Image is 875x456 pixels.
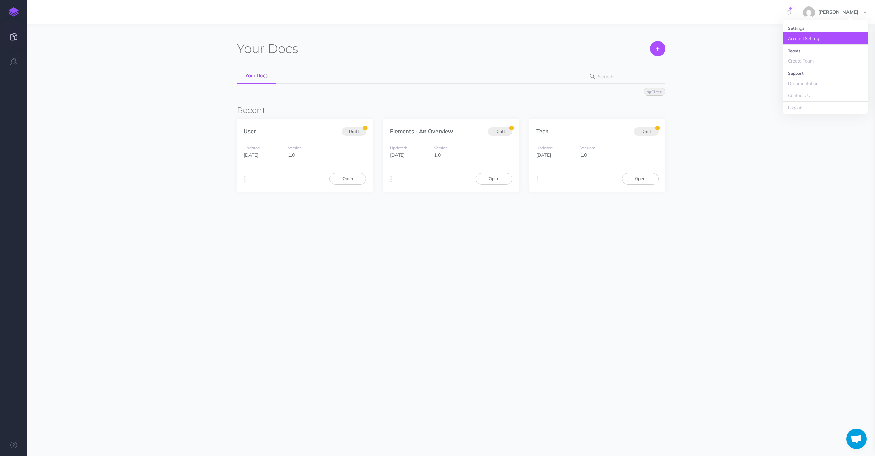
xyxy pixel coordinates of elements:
[815,9,862,15] span: [PERSON_NAME]
[783,55,868,67] a: Create Team
[244,128,256,135] a: User
[783,89,868,101] a: Contact Us
[596,70,655,83] input: Search
[237,41,298,56] h1: Docs
[536,128,549,135] a: Tech
[9,7,19,17] img: logo-mark.svg
[244,152,258,158] span: [DATE]
[237,68,276,84] a: Your Docs
[783,69,868,78] li: Support
[245,72,268,79] span: Your Docs
[622,173,659,184] a: Open
[783,78,868,89] a: Documentation
[803,6,815,18] img: 7d507c5fbcb171dc939b6423b732ecde.jpg
[783,102,868,114] a: Logout
[237,106,665,115] h3: Recent
[783,46,868,55] li: Teams
[536,152,551,158] span: [DATE]
[244,145,261,150] small: Updated:
[390,145,407,150] small: Updated:
[390,152,405,158] span: [DATE]
[846,429,867,449] a: Open chat
[288,145,303,150] small: Version:
[434,152,441,158] span: 1.0
[244,175,246,184] i: More actions
[288,152,295,158] span: 1.0
[434,145,449,150] small: Version:
[580,145,595,150] small: Version:
[580,152,587,158] span: 1.0
[537,175,538,184] i: More actions
[390,175,392,184] i: More actions
[783,24,868,32] li: Settings
[237,41,265,56] span: Your
[536,145,553,150] small: Updated:
[476,173,512,184] a: Open
[783,32,868,44] a: Account Settings
[390,128,453,135] a: Elements - An Overview
[644,88,665,96] button: Filter
[329,173,366,184] a: Open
